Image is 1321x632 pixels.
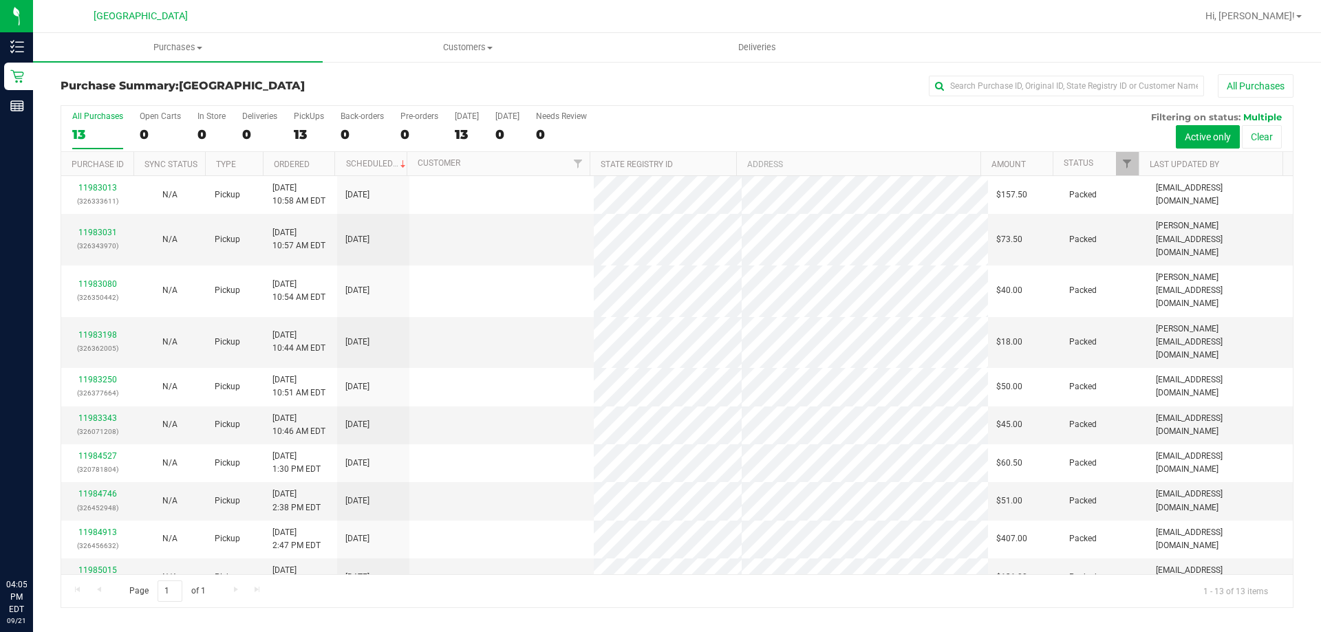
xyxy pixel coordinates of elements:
span: [DATE] 10:57 AM EDT [272,226,325,252]
span: [DATE] 10:58 AM EDT [272,182,325,208]
span: Not Applicable [162,419,178,429]
span: Multiple [1243,111,1282,122]
span: Packed [1069,418,1097,431]
span: Packed [1069,494,1097,508]
span: Pickup [215,380,240,393]
a: 11983031 [78,228,117,237]
input: Search Purchase ID, Original ID, State Registry ID or Customer Name... [929,76,1204,96]
span: Pickup [215,457,240,470]
a: 11983343 [78,413,117,423]
span: [DATE] [345,336,369,349]
span: $407.00 [996,532,1027,545]
span: $60.50 [996,457,1022,470]
span: $157.50 [996,188,1027,201]
span: Pickup [215,418,240,431]
span: Packed [1069,457,1097,470]
span: $131.00 [996,571,1027,584]
span: Hi, [PERSON_NAME]! [1205,10,1295,21]
span: $50.00 [996,380,1022,393]
p: 04:05 PM EDT [6,578,27,615]
a: 11983250 [78,375,117,384]
div: Pre-orders [400,111,438,121]
span: Packed [1069,284,1097,297]
button: N/A [162,188,178,201]
span: Pickup [215,494,240,508]
span: Pickup [215,284,240,297]
button: N/A [162,571,178,584]
span: Not Applicable [162,382,178,391]
span: $45.00 [996,418,1022,431]
h3: Purchase Summary: [61,80,471,92]
p: 09/21 [6,615,27,626]
a: Status [1064,158,1093,168]
div: PickUps [294,111,324,121]
p: (326350442) [69,291,125,304]
span: [DATE] 10:46 AM EDT [272,412,325,438]
span: [EMAIL_ADDRESS][DOMAIN_NAME] [1156,373,1285,400]
span: Not Applicable [162,337,178,347]
div: All Purchases [72,111,123,121]
a: Filter [567,152,590,175]
span: [DATE] [345,188,369,201]
a: State Registry ID [601,160,673,169]
inline-svg: Retail [10,69,24,83]
button: N/A [162,494,178,508]
span: Pickup [215,532,240,545]
button: N/A [162,418,178,431]
span: Not Applicable [162,285,178,295]
button: N/A [162,380,178,393]
span: [DATE] 2:38 PM EDT [272,488,321,514]
span: Pickup [215,336,240,349]
span: Not Applicable [162,534,178,543]
p: (326071208) [69,425,125,438]
span: [DATE] [345,233,369,246]
span: $18.00 [996,336,1022,349]
a: Customers [323,33,612,62]
a: 11983198 [78,330,117,340]
inline-svg: Reports [10,99,24,113]
span: Packed [1069,380,1097,393]
a: Customer [418,158,460,168]
inline-svg: Inventory [10,40,24,54]
span: [DATE] [345,380,369,393]
a: Sync Status [144,160,197,169]
span: [GEOGRAPHIC_DATA] [179,79,305,92]
a: Last Updated By [1150,160,1219,169]
div: Needs Review [536,111,587,121]
span: Deliveries [720,41,795,54]
span: Packed [1069,188,1097,201]
div: 0 [197,127,226,142]
a: Filter [1116,152,1139,175]
span: Pickup [215,233,240,246]
span: [DATE] 10:51 AM EDT [272,373,325,400]
div: Open Carts [140,111,181,121]
span: $40.00 [996,284,1022,297]
span: Not Applicable [162,572,178,582]
span: Purchases [33,41,323,54]
span: Not Applicable [162,190,178,199]
span: Not Applicable [162,496,178,505]
span: [EMAIL_ADDRESS][DOMAIN_NAME] [1156,412,1285,438]
p: (326456632) [69,539,125,552]
div: 0 [140,127,181,142]
th: Address [736,152,980,176]
span: [GEOGRAPHIC_DATA] [94,10,188,22]
span: 1 - 13 of 13 items [1192,580,1279,601]
span: [DATE] [345,284,369,297]
span: Pickup [215,571,240,584]
p: (326377664) [69,386,125,400]
span: [DATE] 10:54 AM EDT [272,278,325,304]
button: N/A [162,532,178,545]
div: Deliveries [242,111,277,121]
div: Back-orders [341,111,384,121]
a: 11983080 [78,279,117,289]
button: N/A [162,284,178,297]
button: N/A [162,336,178,349]
span: [PERSON_NAME][EMAIL_ADDRESS][DOMAIN_NAME] [1156,271,1285,311]
span: [DATE] 1:30 PM EDT [272,450,321,476]
span: [EMAIL_ADDRESS][DOMAIN_NAME] [1156,564,1285,590]
span: Packed [1069,532,1097,545]
span: Packed [1069,233,1097,246]
span: [DATE] 2:57 PM EDT [272,564,321,590]
a: 11984527 [78,451,117,461]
